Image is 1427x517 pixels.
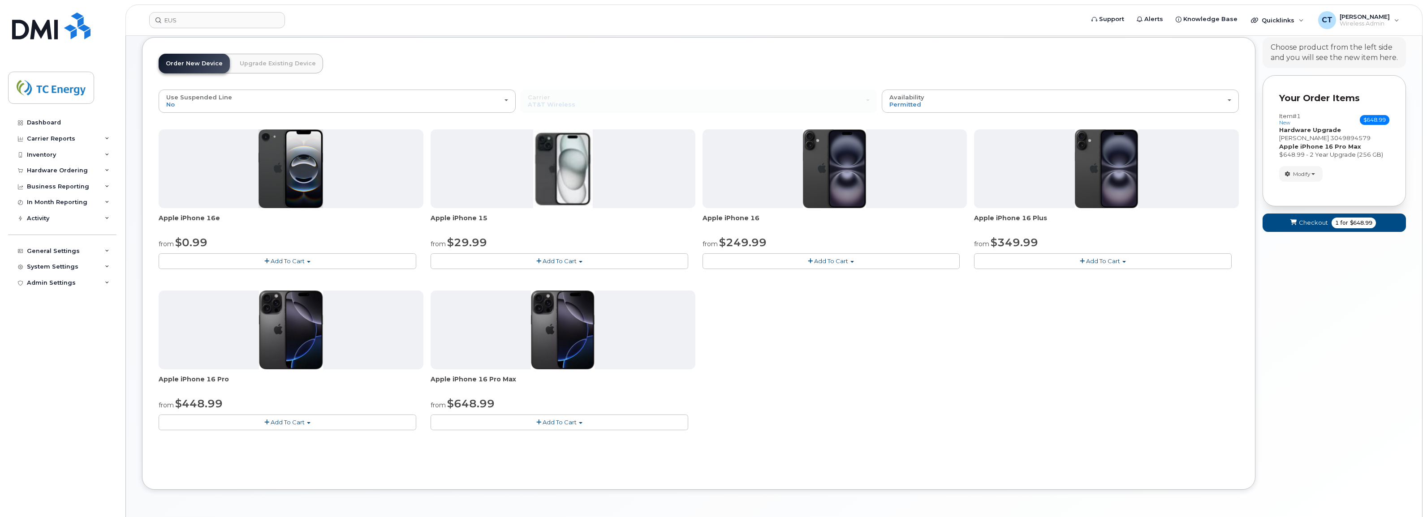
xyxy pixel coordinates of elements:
[159,54,230,73] a: Order New Device
[159,401,174,409] small: from
[1279,166,1323,182] button: Modify
[159,414,416,430] button: Add To Cart
[175,236,207,249] span: $0.99
[159,240,174,248] small: from
[447,397,495,410] span: $648.99
[1322,15,1332,26] span: CT
[1086,257,1120,265] span: Add To Cart
[991,236,1038,249] span: $349.99
[1075,129,1138,208] img: iphone_16_plus.png
[1279,120,1290,126] small: new
[889,94,924,101] span: Availability
[543,257,577,265] span: Add To Cart
[803,129,866,208] img: iphone_16_plus.png
[1293,112,1301,120] span: #1
[703,240,718,248] small: from
[159,375,423,393] div: Apple iPhone 16 Pro
[1340,20,1390,27] span: Wireless Admin
[1245,11,1310,29] div: Quicklinks
[166,101,175,108] span: No
[533,129,593,208] img: iphone15.jpg
[1350,219,1372,227] span: $648.99
[703,214,967,231] div: Apple iPhone 16
[1335,219,1339,227] span: 1
[1279,92,1389,105] p: Your Order Items
[1271,43,1398,63] div: Choose product from the left side and you will see the new item here.
[1279,143,1361,150] strong: Apple iPhone 16 Pro Max
[259,129,323,208] img: iphone16e.png
[1279,134,1329,141] span: [PERSON_NAME]
[175,397,223,410] span: $448.99
[889,101,921,108] span: Permitted
[1293,170,1311,178] span: Modify
[1169,10,1244,28] a: Knowledge Base
[814,257,848,265] span: Add To Cart
[271,257,305,265] span: Add To Cart
[159,214,423,231] div: Apple iPhone 16e
[882,90,1239,113] button: Availability Permitted
[1388,478,1420,510] iframe: Messenger Launcher
[431,414,688,430] button: Add To Cart
[1360,115,1389,125] span: $648.99
[271,419,305,426] span: Add To Cart
[1099,15,1124,24] span: Support
[447,236,487,249] span: $29.99
[1144,15,1163,24] span: Alerts
[1339,219,1350,227] span: for
[166,94,232,101] span: Use Suspended Line
[159,90,516,113] button: Use Suspended Line No
[1312,11,1405,29] div: Chris Taylor
[1340,13,1390,20] span: [PERSON_NAME]
[974,253,1232,269] button: Add To Cart
[543,419,577,426] span: Add To Cart
[149,12,285,28] input: Find something...
[1130,10,1169,28] a: Alerts
[703,253,960,269] button: Add To Cart
[531,291,595,369] img: iphone_16_pro.png
[1085,10,1130,28] a: Support
[974,214,1239,231] div: Apple iPhone 16 Plus
[431,253,688,269] button: Add To Cart
[1262,17,1294,24] span: Quicklinks
[233,54,323,73] a: Upgrade Existing Device
[159,253,416,269] button: Add To Cart
[1299,218,1328,227] span: Checkout
[1279,126,1341,133] strong: Hardware Upgrade
[431,214,695,231] div: Apple iPhone 15
[719,236,767,249] span: $249.99
[1330,134,1371,141] span: 3049894579
[259,291,323,369] img: iphone_16_pro.png
[1279,150,1389,159] div: $648.99 - 2 Year Upgrade (256 GB)
[1279,113,1301,126] h3: Item
[974,240,989,248] small: from
[1263,214,1406,232] button: Checkout 1 for $648.99
[1183,15,1237,24] span: Knowledge Base
[431,240,446,248] small: from
[431,401,446,409] small: from
[431,375,695,393] div: Apple iPhone 16 Pro Max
